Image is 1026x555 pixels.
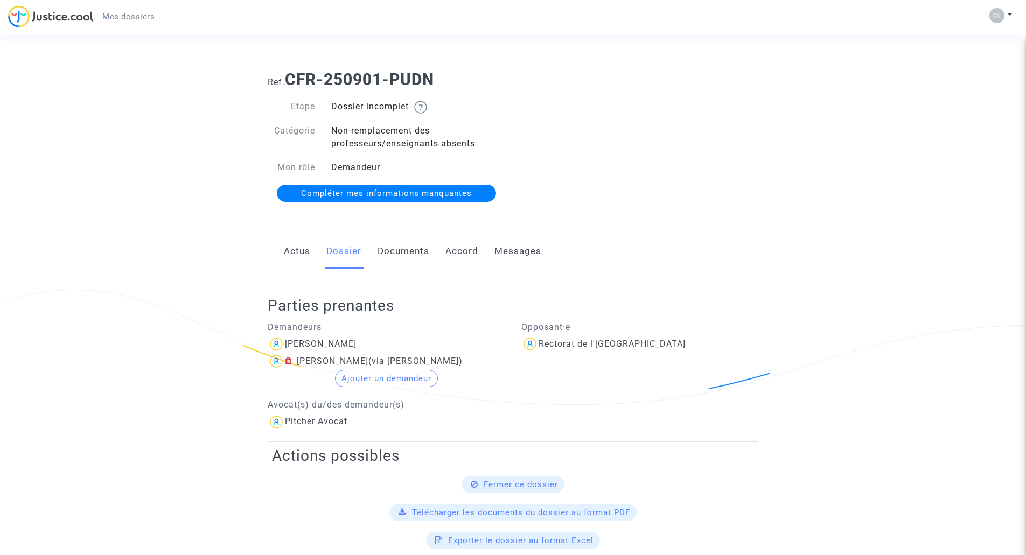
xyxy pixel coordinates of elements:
[268,335,285,353] img: icon-user.svg
[323,100,513,114] div: Dossier incomplet
[268,296,766,315] h2: Parties prenantes
[412,508,630,517] span: Télécharger les documents du dossier au format PDF
[285,339,357,349] div: [PERSON_NAME]
[539,339,686,349] div: Rectorat de l'[GEOGRAPHIC_DATA]
[335,370,438,387] button: Ajouter un demandeur
[414,101,427,114] img: help.svg
[448,536,594,545] span: Exporter le dossier au format Excel
[323,124,513,150] div: Non-remplacement des professeurs/enseignants absents
[284,234,310,269] a: Actus
[268,353,285,370] img: icon-user.svg
[268,413,285,431] img: icon-user.svg
[368,356,463,366] span: (via [PERSON_NAME])
[297,356,368,366] div: [PERSON_NAME]
[94,9,163,25] a: Mes dossiers
[268,398,505,411] p: Avocat(s) du/des demandeur(s)
[285,70,434,89] b: CFR-250901-PUDN
[445,234,478,269] a: Accord
[260,161,323,174] div: Mon rôle
[260,124,323,150] div: Catégorie
[378,234,429,269] a: Documents
[285,416,347,426] div: Pitcher Avocat
[494,234,541,269] a: Messages
[323,161,513,174] div: Demandeur
[484,480,558,489] span: Fermer ce dossier
[521,320,759,334] p: Opposant·e
[102,12,155,22] span: Mes dossiers
[268,320,505,334] p: Demandeurs
[260,100,323,114] div: Etape
[272,446,754,465] h2: Actions possibles
[521,335,539,353] img: icon-user.svg
[326,234,361,269] a: Dossier
[301,188,472,198] span: Compléter mes informations manquantes
[989,8,1004,23] img: 5f983068189655efb37e49889547c707
[268,77,285,87] span: Ref.
[8,5,94,27] img: jc-logo.svg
